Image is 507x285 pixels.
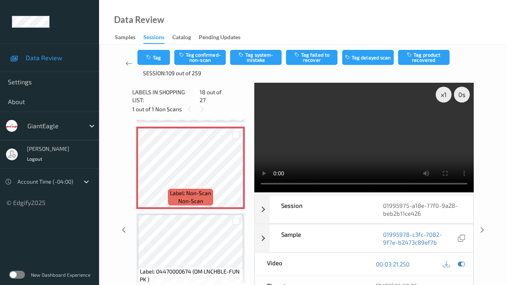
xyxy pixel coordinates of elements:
div: Sessions [143,33,164,44]
a: 01995978-c3fc-7082-9f7e-b2473c89ef7b [383,230,456,246]
div: Sample01995978-c3fc-7082-9f7e-b2473c89ef7b [255,224,473,253]
span: 109 out of 259 [166,69,201,77]
button: Tag delayed scan [342,50,394,65]
a: Samples [115,32,143,43]
div: Pending Updates [199,33,240,43]
div: Session01995975-a18e-77f0-9a28-beb2b11ce426 [255,195,473,224]
a: Pending Updates [199,32,248,43]
a: Sessions [143,32,172,44]
div: Sample [269,224,371,252]
span: Label: Non-Scan [170,189,211,197]
button: Tag system-mistake [230,50,282,65]
button: Tag [137,50,170,65]
div: 0 s [454,87,470,103]
a: 00:03:21.250 [376,260,410,268]
div: Catalog [172,33,191,43]
div: 01995975-a18e-77f0-9a28-beb2b11ce426 [371,196,473,223]
div: x 1 [436,87,452,103]
span: Labels in shopping list: [132,88,197,104]
div: Data Review [114,16,164,24]
button: Tag failed to recover [286,50,337,65]
span: Session: [143,69,166,77]
span: non-scan [178,197,203,205]
div: 1 out of 1 Non Scans [132,104,249,114]
div: Session [269,196,371,223]
div: Samples [115,33,135,43]
span: Label: 04470000674 (OM LNCHBLE-FUN PK ) [140,268,241,283]
div: Video [255,253,364,275]
span: 18 out of 27 [200,88,228,104]
a: Catalog [172,32,199,43]
button: Tag confirmed-non-scan [174,50,226,65]
button: Tag product recovered [398,50,450,65]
